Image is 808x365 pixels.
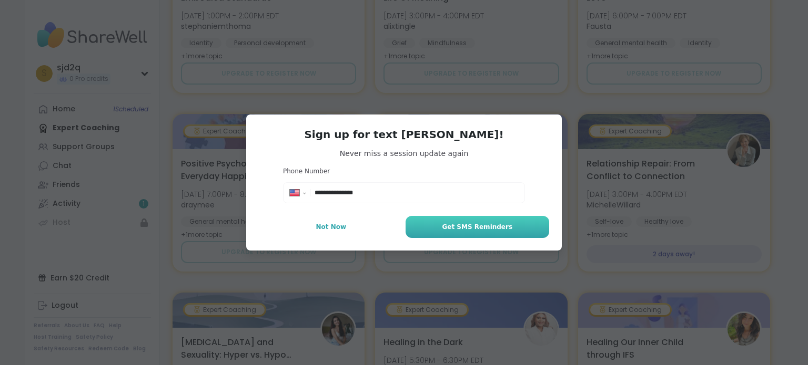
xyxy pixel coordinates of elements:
h3: Phone Number [283,167,525,176]
button: Get SMS Reminders [406,216,549,238]
h3: Sign up for text [PERSON_NAME]! [259,127,549,142]
button: Not Now [259,216,403,238]
img: United States [290,190,299,196]
span: Never miss a session update again [259,148,549,159]
span: Get SMS Reminders [442,222,512,232]
span: Not Now [316,222,346,232]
